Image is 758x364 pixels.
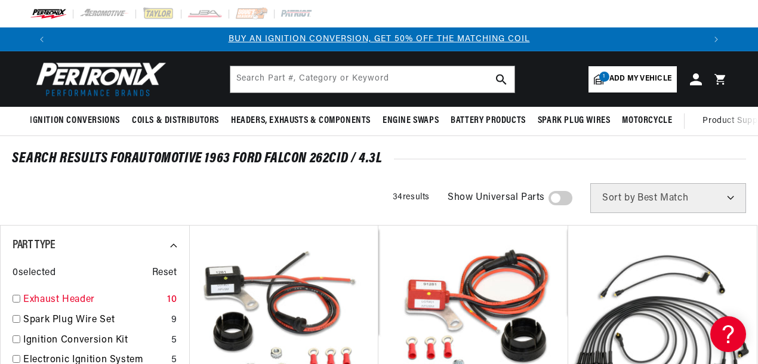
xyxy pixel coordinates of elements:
[171,333,177,348] div: 5
[23,333,167,348] a: Ignition Conversion Kit
[30,27,54,51] button: Translation missing: en.sections.announcements.previous_announcement
[30,58,167,100] img: Pertronix
[532,107,617,135] summary: Spark Plug Wires
[225,107,377,135] summary: Headers, Exhausts & Components
[616,107,678,135] summary: Motorcycle
[229,35,530,44] a: BUY AN IGNITION CONVERSION, GET 50% OFF THE MATCHING COIL
[231,115,371,127] span: Headers, Exhausts & Components
[13,239,55,251] span: Part Type
[602,193,635,203] span: Sort by
[23,313,167,328] a: Spark Plug Wire Set
[451,115,526,127] span: Battery Products
[23,292,162,308] a: Exhaust Header
[12,153,746,165] div: SEARCH RESULTS FOR Automotive 1963 Ford Falcon 262cid / 4.3L
[13,266,56,281] span: 0 selected
[599,72,609,82] span: 1
[30,107,126,135] summary: Ignition Conversions
[377,107,445,135] summary: Engine Swaps
[30,115,120,127] span: Ignition Conversions
[609,73,671,85] span: Add my vehicle
[171,313,177,328] div: 9
[538,115,611,127] span: Spark Plug Wires
[588,66,677,92] a: 1Add my vehicle
[393,193,430,202] span: 34 results
[230,66,514,92] input: Search Part #, Category or Keyword
[54,33,704,46] div: 1 of 3
[126,107,225,135] summary: Coils & Distributors
[622,115,672,127] span: Motorcycle
[54,33,704,46] div: Announcement
[383,115,439,127] span: Engine Swaps
[590,183,746,213] select: Sort by
[445,107,532,135] summary: Battery Products
[704,27,728,51] button: Translation missing: en.sections.announcements.next_announcement
[132,115,219,127] span: Coils & Distributors
[448,190,545,206] span: Show Universal Parts
[167,292,177,308] div: 10
[152,266,177,281] span: Reset
[488,66,514,92] button: search button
